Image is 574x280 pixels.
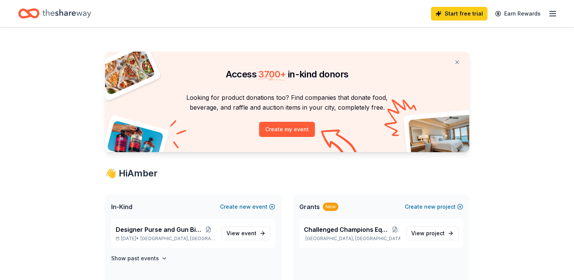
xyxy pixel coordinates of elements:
span: Challenged Champions Equestrian Center [304,225,390,234]
span: [GEOGRAPHIC_DATA], [GEOGRAPHIC_DATA] [140,236,215,242]
span: new [424,202,436,211]
button: Show past events [111,254,167,263]
a: View project [406,227,459,240]
span: 3700 + [258,69,286,80]
span: View [411,229,445,238]
div: 👋 Hi Amber [105,167,469,179]
span: Access in-kind donors [226,69,349,80]
span: event [241,230,256,236]
p: Looking for product donations too? Find companies that donate food, beverage, and raffle and auct... [114,93,460,113]
a: View event [222,227,270,240]
button: Createnewevent [220,202,275,211]
p: [GEOGRAPHIC_DATA], [GEOGRAPHIC_DATA] [304,236,400,242]
a: Home [18,5,91,22]
span: Grants [299,202,320,211]
button: Createnewproject [405,202,463,211]
h4: Show past events [111,254,159,263]
a: Earn Rewards [491,7,545,20]
span: project [426,230,445,236]
a: Start free trial [431,7,488,20]
div: New [323,203,338,211]
span: In-Kind [111,202,132,211]
img: Pizza [96,47,156,96]
span: new [239,202,251,211]
span: View [226,229,256,238]
p: [DATE] • [116,236,215,242]
button: Create my event [259,122,315,137]
img: Curvy arrow [321,129,359,158]
span: Designer Purse and Gun Bingo [116,225,201,234]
